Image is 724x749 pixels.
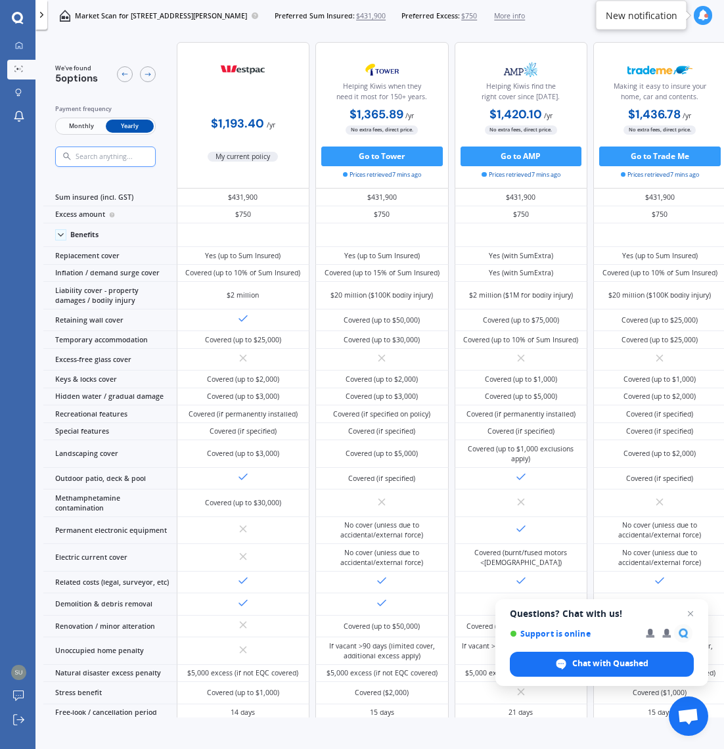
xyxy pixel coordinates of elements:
div: Covered (up to $50,000) [344,315,420,325]
div: $5,000 excess (if not EQC covered) [327,668,438,678]
div: $2 million [227,290,259,300]
b: $1,436.78 [628,106,681,122]
div: Making it easy to insure your home, car and contents. [602,81,718,106]
b: $1,365.89 [350,106,403,122]
span: / yr [267,120,275,129]
div: Chat with Quashed [510,652,694,677]
div: Landscaping cover [43,440,177,468]
div: Covered (up to $2,000) [623,449,696,459]
p: Market Scan for [STREET_ADDRESS][PERSON_NAME] [75,11,247,21]
div: $431,900 [455,189,588,206]
div: Benefits [70,231,99,239]
div: Covered (if specified) [626,474,693,484]
button: Go to Trade Me [599,147,721,166]
div: Covered (if specified) [626,409,693,419]
div: Payment frequency [55,104,156,114]
div: Covered (up to $30,000) [205,498,281,508]
div: Renovation / minor alteration [43,616,177,638]
div: If vacant >60 days (additional excess apply) [462,641,580,661]
div: Helping Kiwis when they need it most for 150+ years. [324,81,440,106]
span: / yr [544,111,553,120]
div: Covered (if specified on policy) [333,409,430,419]
div: Covered (up to 10% of Sum Insured) [602,268,717,278]
div: Permanent electronic equipment [43,517,177,545]
div: Open chat [669,696,708,736]
div: Related costs (legal, surveyor, etc) [43,572,177,594]
span: More info [494,11,525,21]
div: Covered (up to $2,000) [623,392,696,401]
span: 5 options [55,72,98,85]
span: Prices retrieved 7 mins ago [482,170,560,179]
div: Covered ($2,000) [355,688,409,698]
span: / yr [405,111,414,120]
div: Covered (up to $30,000) [344,335,420,345]
div: Liability cover - property damages / bodily injury [43,282,177,309]
div: 14 days [231,708,255,717]
div: Yes (with SumExtra) [489,251,553,261]
div: Covered (up to $5,000) [346,449,418,459]
div: Recreational features [43,405,177,423]
div: Helping Kiwis find the right cover since [DATE]. [463,81,579,106]
div: No cover (unless due to accidental/external force) [601,520,719,540]
div: Covered (up to $25,000) [622,335,698,345]
div: Temporary accommodation [43,331,177,349]
span: Preferred Sum Insured: [275,11,355,21]
div: Covered (up to $2,000) [346,374,418,384]
div: Stress benefit [43,682,177,704]
div: Covered (up to $25,000) [622,315,698,325]
div: Covered (up to $1,000) [485,374,557,384]
div: Sum insured (incl. GST) [43,189,177,206]
img: 63c3436b9fbd332f213a25d4806c55c6 [11,665,26,680]
div: Yes (up to Sum Insured) [344,251,420,261]
span: Prices retrieved 7 mins ago [343,170,422,179]
span: Prices retrieved 7 mins ago [621,170,700,179]
div: Yes (up to Sum Insured) [622,251,698,261]
span: Questions? Chat with us! [510,608,694,619]
span: $431,900 [356,11,386,21]
div: Replacement cover [43,247,177,265]
span: $750 [461,11,477,21]
span: / yr [683,111,691,120]
div: Covered ($1,000) [633,688,687,698]
span: Chat with Quashed [572,658,648,670]
input: Search anything... [75,152,175,162]
img: Trademe.webp [627,57,692,81]
span: Monthly [57,120,105,133]
div: No cover (unless due to accidental/external force) [601,548,719,568]
div: Natural disaster excess penalty [43,665,177,683]
div: Retaining wall cover [43,309,177,332]
div: Covered (up to $3,000) [207,449,279,459]
div: Methamphetamine contamination [43,489,177,517]
div: $20 million ($100K bodily injury) [608,290,711,300]
div: Unoccupied home penalty [43,637,177,665]
div: $2 million ($1M for bodily injury) [469,290,573,300]
div: Covered (up to $3,000) [207,392,279,401]
div: Covered (if notified and <$50,000) [466,622,575,631]
div: Covered (if specified) [348,474,415,484]
div: 15 days [648,708,672,717]
div: Covered (up to $50,000) [344,622,420,631]
button: Go to AMP [461,147,582,166]
div: Covered (up to $75,000) [483,315,559,325]
div: Inflation / demand surge cover [43,265,177,283]
div: Special features [43,423,177,441]
div: Covered (if permanently installed) [189,409,298,419]
span: My current policy [208,152,278,162]
div: Covered (if specified) [210,426,277,436]
div: Covered (burnt/fused motors <[DEMOGRAPHIC_DATA]) [462,548,580,568]
button: Go to Tower [321,147,443,166]
div: $20 million ($100K bodily injury) [330,290,433,300]
div: $750 [315,206,449,224]
div: Yes (with SumExtra) [489,268,553,278]
div: Covered (if specified) [626,426,693,436]
div: Covered (up to $1,000) [623,374,696,384]
div: 21 days [509,708,533,717]
div: Covered (up to $25,000) [205,335,281,345]
div: Demolition & debris removal [43,593,177,616]
img: Tower.webp [350,57,415,81]
span: No extra fees, direct price. [623,125,696,135]
div: $5,000 excess (if not EQC covered) [187,668,298,678]
div: Free-look / cancellation period [43,704,177,722]
div: Covered (up to $2,000) [207,374,279,384]
div: Covered (up to 10% of Sum Insured) [463,335,578,345]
